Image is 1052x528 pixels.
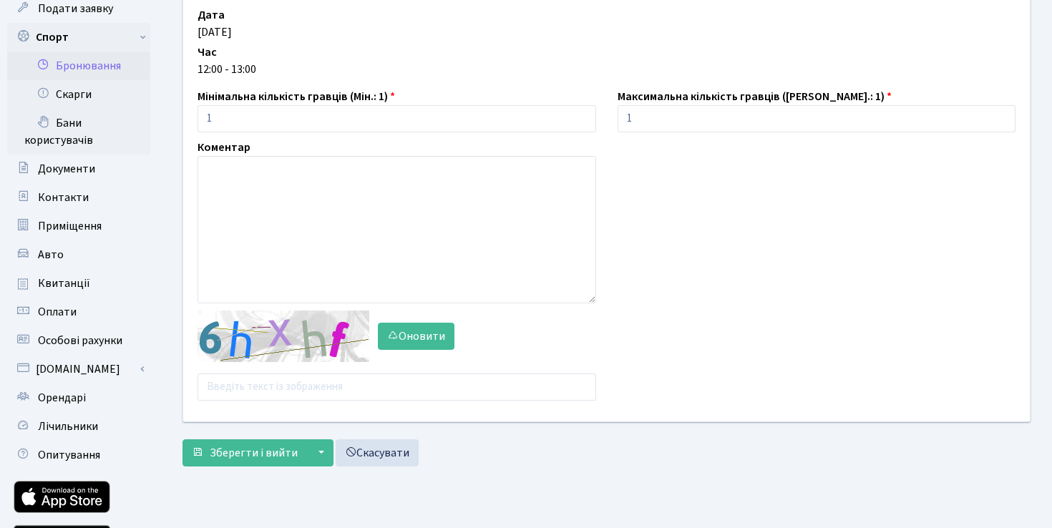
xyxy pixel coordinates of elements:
a: Спорт [7,23,150,52]
span: Опитування [38,447,100,463]
span: Приміщення [38,218,102,234]
span: Особові рахунки [38,333,122,348]
a: Приміщення [7,212,150,240]
input: Введіть текст із зображення [198,373,596,401]
a: Бани користувачів [7,109,150,155]
a: Скарги [7,80,150,109]
span: Лічильники [38,419,98,434]
span: Оплати [38,304,77,320]
span: Подати заявку [38,1,113,16]
span: Авто [38,247,64,263]
label: Час [198,44,217,61]
a: Контакти [7,183,150,212]
a: Скасувати [336,439,419,466]
a: Особові рахунки [7,326,150,355]
a: Квитанції [7,269,150,298]
span: Орендарі [38,390,86,406]
span: Документи [38,161,95,177]
a: Документи [7,155,150,183]
a: Опитування [7,441,150,469]
a: [DOMAIN_NAME] [7,355,150,383]
span: Контакти [38,190,89,205]
label: Максимальна кількість гравців ([PERSON_NAME].: 1) [618,88,892,105]
button: Оновити [378,323,454,350]
a: Орендарі [7,383,150,412]
a: Авто [7,240,150,269]
button: Зберегти і вийти [182,439,307,466]
span: Зберегти і вийти [210,445,298,461]
div: [DATE] [198,24,1016,41]
div: 12:00 - 13:00 [198,61,1016,78]
img: default [198,311,369,362]
label: Мінімальна кількість гравців (Мін.: 1) [198,88,395,105]
a: Оплати [7,298,150,326]
label: Дата [198,6,225,24]
a: Бронювання [7,52,150,80]
label: Коментар [198,139,250,156]
a: Лічильники [7,412,150,441]
span: Квитанції [38,275,90,291]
